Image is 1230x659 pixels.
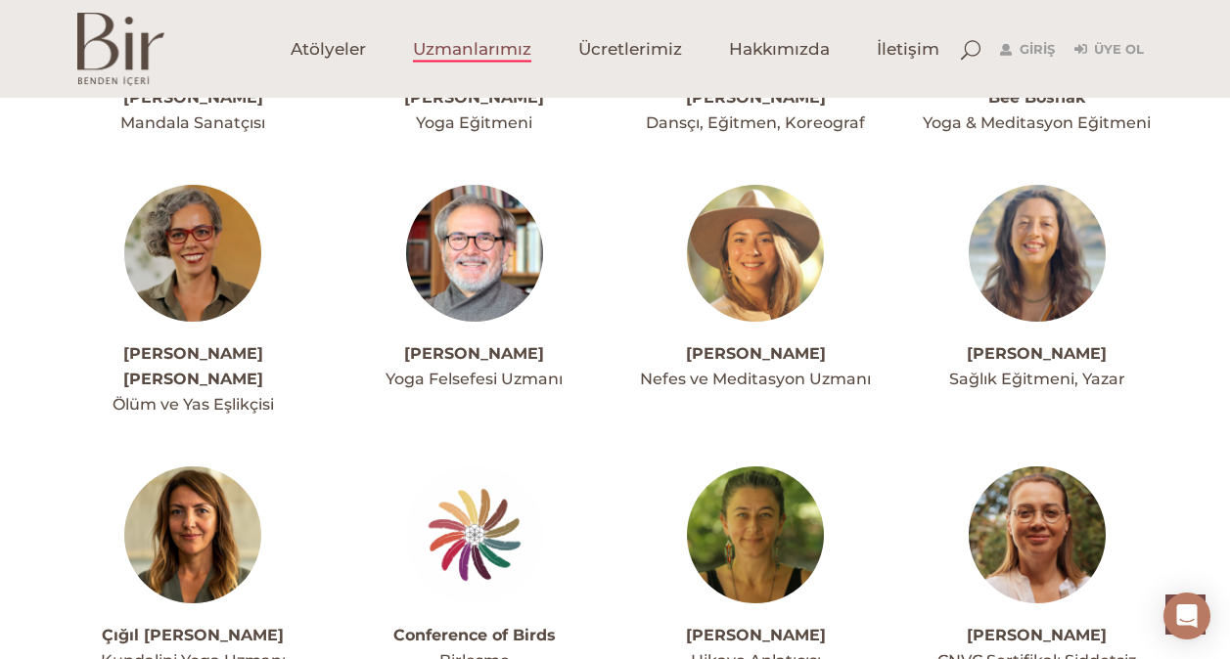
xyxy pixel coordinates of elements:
a: [PERSON_NAME] [686,626,826,644]
span: Dansçı, Eğitmen, Koreograf [646,113,865,132]
span: Yoga Felsefesi Uzmanı [386,370,563,388]
span: Yoga Eğitmeni [416,113,532,132]
a: [PERSON_NAME] [686,344,826,363]
img: 279648387_5653430691351817_6685829811216236910_n-300x300.jpeg [406,466,543,603]
a: [PERSON_NAME] [967,344,1107,363]
span: Uzmanlarımız [413,38,531,61]
span: Yoga & Meditasyon Eğitmeni [923,113,1151,132]
span: Hakkımızda [729,38,830,61]
img: bernaprofil-300x300.jpg [124,185,261,322]
img: ezgiprofil-300x300.jpg [124,466,261,603]
span: İletişim [877,38,939,61]
a: Giriş [1000,38,1055,62]
span: Atölyeler [291,38,366,61]
img: cansuprofilfoto-300x300.jpg [687,185,824,322]
a: Conference of Birds [393,626,556,644]
a: [PERSON_NAME] [967,626,1107,644]
img: damlaprofi-300x300.jpg [687,466,824,603]
span: Ölüm ve Yas Eşlikçisi [113,395,274,414]
a: Üye Ol [1074,38,1144,62]
span: Mandala Sanatçısı [120,113,265,132]
div: Open Intercom Messenger [1163,593,1210,639]
span: Ücretlerimiz [578,38,682,61]
img: denizprofil-300x300.jpg [969,466,1106,603]
span: Sağlık Eğitmeni, Yazar [949,370,1125,388]
a: [PERSON_NAME] [PERSON_NAME] [123,344,263,388]
img: ceydaprofil-300x300.jpg [969,185,1106,322]
a: Çığıl [PERSON_NAME] [102,626,284,644]
span: Nefes ve Meditasyon Uzmanı [640,370,871,388]
img: boraprofil1-300x300.jpg [406,185,543,322]
a: [PERSON_NAME] [404,344,544,363]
